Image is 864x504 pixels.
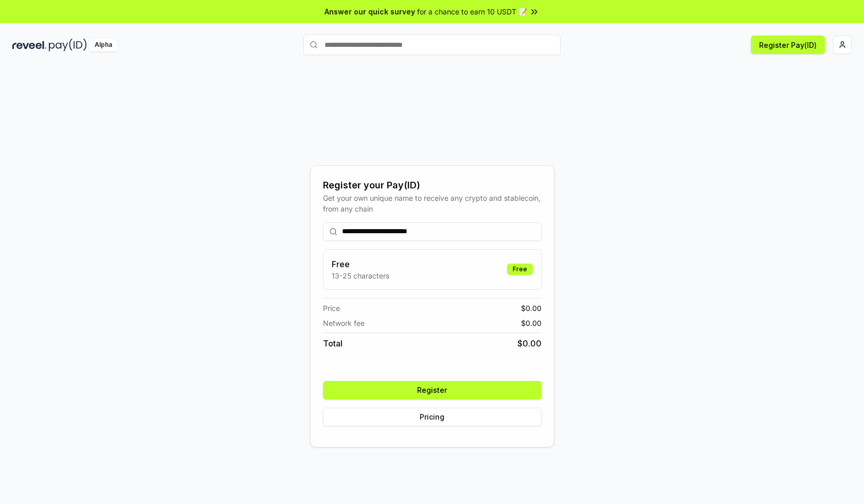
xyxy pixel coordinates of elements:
span: $ 0.00 [517,337,542,350]
h3: Free [332,258,389,270]
img: reveel_dark [12,39,47,51]
button: Register [323,381,542,399]
div: Free [507,264,533,275]
p: 13-25 characters [332,270,389,281]
span: Network fee [323,318,365,328]
button: Register Pay(ID) [751,36,825,54]
span: for a chance to earn 10 USDT 📝 [417,6,527,17]
div: Alpha [89,39,118,51]
span: $ 0.00 [521,303,542,314]
span: Total [323,337,343,350]
div: Register your Pay(ID) [323,178,542,193]
span: Answer our quick survey [325,6,415,17]
span: Price [323,303,340,314]
span: $ 0.00 [521,318,542,328]
div: Get your own unique name to receive any crypto and stablecoin, from any chain [323,193,542,214]
img: pay_id [49,39,87,51]
button: Pricing [323,408,542,426]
